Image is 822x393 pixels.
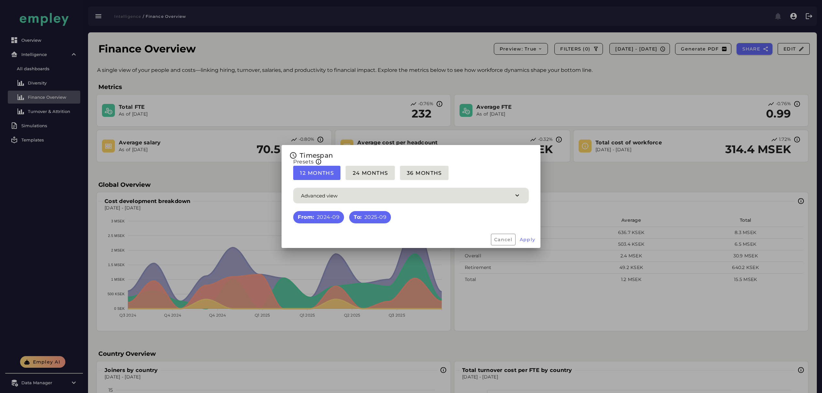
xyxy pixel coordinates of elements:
div: 2024-09 [298,213,339,221]
span: 12 Months [300,170,334,176]
button: Cancel [491,234,516,245]
button: Apply [517,234,538,245]
p: Presets [293,158,314,166]
button: 12 Months [293,166,340,180]
span: 36 Months [406,170,442,176]
span: 24 Months [352,170,388,176]
span: Cancel [494,237,513,242]
div: Timespan [300,150,533,161]
button: 36 Months [400,166,449,180]
div: 2025-09 [354,213,386,221]
button: Advanced view [293,188,529,203]
b: To: [354,213,362,221]
b: From: [298,213,314,221]
button: 24 Months [346,166,394,180]
span: Apply [519,237,536,242]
